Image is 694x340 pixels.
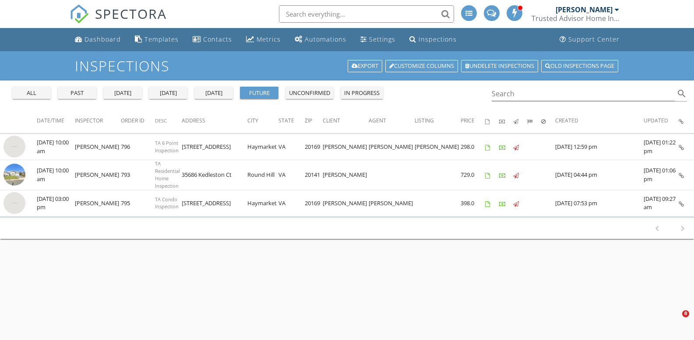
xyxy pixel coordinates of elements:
[555,133,644,160] td: [DATE] 12:59 pm
[369,133,415,160] td: [PERSON_NAME]
[291,32,350,48] a: Automations (Advanced)
[305,117,312,124] span: Zip
[385,60,458,72] a: Customize Columns
[305,160,323,190] td: 20141
[527,109,541,133] th: Submitted: Not sorted.
[75,58,619,74] h1: Inspections
[70,4,89,24] img: The Best Home Inspection Software - Spectora
[198,89,229,98] div: [DATE]
[12,87,51,99] button: all
[555,109,644,133] th: Created: Not sorted.
[664,310,685,331] iframe: Intercom live chat
[676,88,687,99] i: search
[341,87,383,99] button: in progress
[95,4,167,23] span: SPECTORA
[485,109,499,133] th: Agreements signed: Not sorted.
[568,35,620,43] div: Support Center
[278,117,294,124] span: State
[194,87,233,99] button: [DATE]
[121,190,155,217] td: 795
[75,133,121,160] td: [PERSON_NAME]
[4,136,25,158] img: streetview
[155,117,167,124] span: Desc
[37,160,75,190] td: [DATE] 10:00 am
[247,160,278,190] td: Round Hill
[357,32,399,48] a: Settings
[461,190,485,217] td: 398.0
[247,109,278,133] th: City: Not sorted.
[247,190,278,217] td: Haymarket
[203,35,232,43] div: Contacts
[513,109,527,133] th: Published: Not sorted.
[243,89,275,98] div: future
[541,60,618,72] a: Old inspections page
[155,140,179,154] span: TA 6 Point Inspection
[75,117,103,124] span: Inspector
[257,35,281,43] div: Metrics
[155,160,180,189] span: TA Residential Home Inspection
[121,133,155,160] td: 796
[344,89,380,98] div: in progress
[369,109,415,133] th: Agent: Not sorted.
[37,117,64,124] span: Date/Time
[305,133,323,160] td: 20169
[70,12,167,30] a: SPECTORA
[555,160,644,190] td: [DATE] 04:44 pm
[555,117,578,124] span: Created
[461,60,538,72] a: Undelete inspections
[461,109,485,133] th: Price: Not sorted.
[75,109,121,133] th: Inspector: Not sorted.
[247,133,278,160] td: Haymarket
[71,32,124,48] a: Dashboard
[461,133,485,160] td: 298.0
[499,109,513,133] th: Paid: Not sorted.
[419,35,457,43] div: Inspections
[305,35,346,43] div: Automations
[37,190,75,217] td: [DATE] 03:00 pm
[289,89,330,98] div: unconfirmed
[4,192,25,214] img: streetview
[144,35,179,43] div: Templates
[37,109,75,133] th: Date/Time: Not sorted.
[243,32,284,48] a: Metrics
[155,196,179,210] span: TA Condo Inspection
[279,5,454,23] input: Search everything...
[644,133,679,160] td: [DATE] 01:22 pm
[182,109,247,133] th: Address: Not sorted.
[461,117,475,124] span: Price
[182,133,247,160] td: [STREET_ADDRESS]
[103,87,142,99] button: [DATE]
[541,109,555,133] th: Canceled: Not sorted.
[461,160,485,190] td: 729.0
[182,117,205,124] span: Address
[155,109,182,133] th: Desc: Not sorted.
[305,109,323,133] th: Zip: Not sorted.
[323,117,340,124] span: Client
[121,109,155,133] th: Order ID: Not sorted.
[182,160,247,190] td: 35686 Kedleston Ct
[85,35,121,43] div: Dashboard
[189,32,236,48] a: Contacts
[492,87,675,101] input: Search
[278,190,305,217] td: VA
[75,160,121,190] td: [PERSON_NAME]
[278,133,305,160] td: VA
[305,190,323,217] td: 20169
[555,190,644,217] td: [DATE] 07:53 pm
[415,117,434,124] span: Listing
[121,160,155,190] td: 793
[152,89,184,98] div: [DATE]
[131,32,182,48] a: Templates
[679,109,694,133] th: Inspection Details: Not sorted.
[247,117,258,124] span: City
[285,87,334,99] button: unconfirmed
[149,87,187,99] button: [DATE]
[278,109,305,133] th: State: Not sorted.
[556,5,613,14] div: [PERSON_NAME]
[182,190,247,217] td: [STREET_ADDRESS]
[415,109,461,133] th: Listing: Not sorted.
[369,190,415,217] td: [PERSON_NAME]
[323,160,369,190] td: [PERSON_NAME]
[406,32,460,48] a: Inspections
[75,190,121,217] td: [PERSON_NAME]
